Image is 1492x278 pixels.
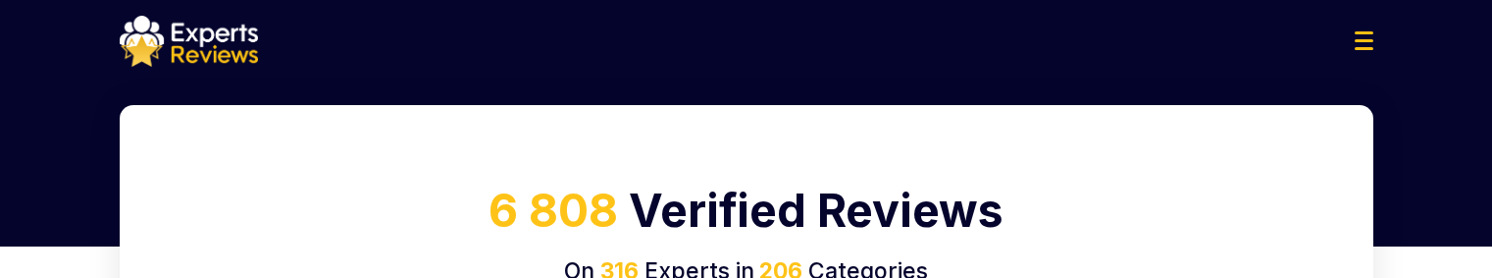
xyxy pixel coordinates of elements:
h1: Verified Reviews [143,177,1350,254]
span: 6 808 [489,183,618,238]
img: logo [120,16,258,67]
img: Menu Icon [1355,31,1373,50]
